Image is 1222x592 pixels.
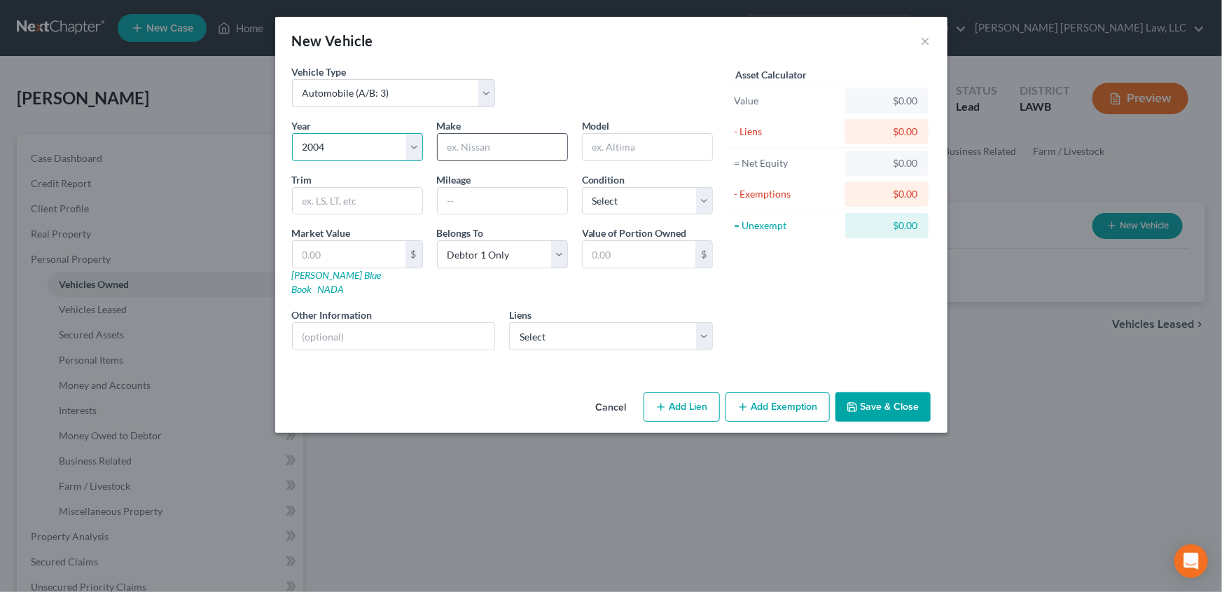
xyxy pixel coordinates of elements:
button: Add Exemption [725,392,830,422]
label: Vehicle Type [292,64,347,79]
span: Make [437,120,461,132]
input: ex. Altima [583,134,712,160]
label: Liens [509,308,532,322]
div: $0.00 [856,187,917,201]
label: Market Value [292,226,351,240]
button: Save & Close [835,392,931,422]
label: Condition [582,172,625,187]
button: Add Lien [644,392,720,422]
div: = Net Equity [734,156,840,170]
input: -- [438,188,567,214]
label: Value of Portion Owned [582,226,687,240]
input: ex. Nissan [438,134,567,160]
div: - Liens [734,125,840,139]
div: $0.00 [856,94,917,108]
button: Cancel [585,394,638,422]
input: 0.00 [583,241,695,268]
input: (optional) [293,323,495,350]
div: $ [695,241,712,268]
label: Other Information [292,308,373,322]
div: $ [405,241,422,268]
div: $0.00 [856,219,917,233]
label: Model [582,118,610,133]
label: Year [292,118,312,133]
button: × [921,32,931,49]
input: ex. LS, LT, etc [293,188,422,214]
label: Mileage [437,172,471,187]
span: Belongs To [437,227,484,239]
div: Open Intercom Messenger [1174,544,1208,578]
a: [PERSON_NAME] Blue Book [292,269,382,295]
div: - Exemptions [734,187,840,201]
input: 0.00 [293,241,405,268]
div: Value [734,94,840,108]
label: Trim [292,172,312,187]
div: $0.00 [856,125,917,139]
div: $0.00 [856,156,917,170]
label: Asset Calculator [735,67,807,82]
a: NADA [318,283,345,295]
div: = Unexempt [734,219,840,233]
div: New Vehicle [292,31,373,50]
